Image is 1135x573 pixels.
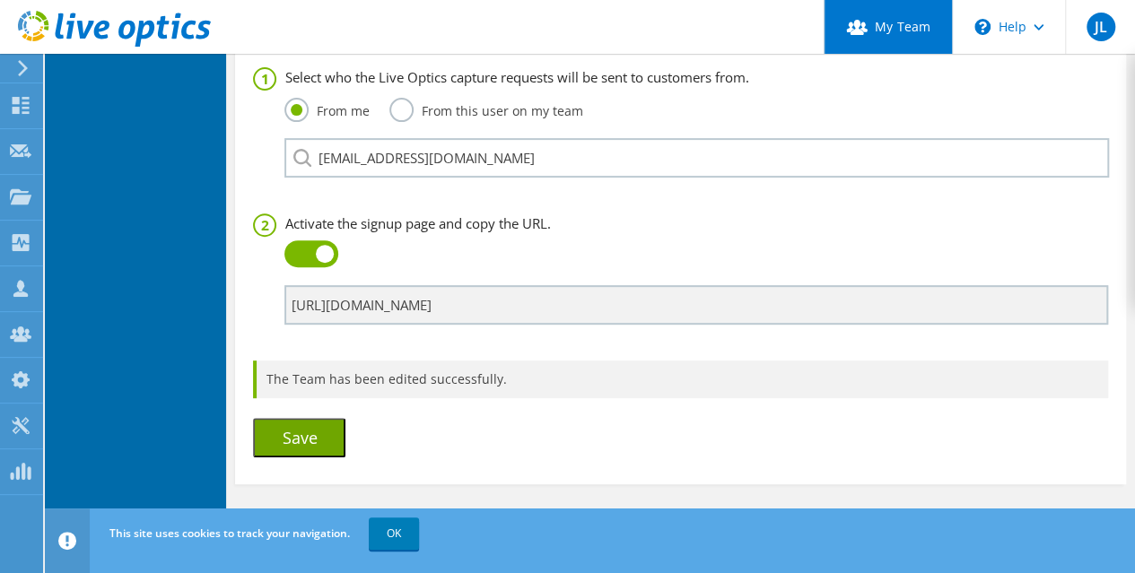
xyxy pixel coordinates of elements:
[253,360,1107,398] div: The Team has been edited successfully.
[109,525,350,541] span: This site uses cookies to track your navigation.
[284,213,1107,233] h3: Activate the signup page and copy the URL.
[369,517,419,550] a: OK
[284,67,1107,87] h3: Select who the Live Optics capture requests will be sent to customers from.
[253,418,345,457] button: Save
[284,285,1107,325] input: promo url here
[284,138,1108,178] input: Enter user email address
[284,98,369,120] label: From me
[974,19,991,35] svg: \n
[1087,13,1115,41] span: JL
[389,98,582,120] label: From this user on my team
